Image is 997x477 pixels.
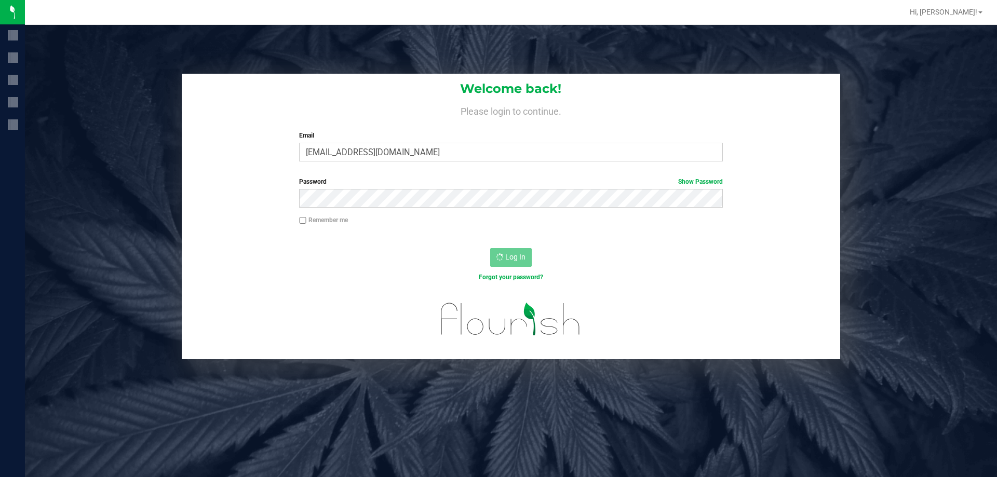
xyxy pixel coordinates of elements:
[490,248,532,267] button: Log In
[299,217,306,224] input: Remember me
[428,293,593,346] img: flourish_logo.svg
[678,178,723,185] a: Show Password
[479,274,543,281] a: Forgot your password?
[299,178,327,185] span: Password
[182,104,840,116] h4: Please login to continue.
[910,8,977,16] span: Hi, [PERSON_NAME]!
[505,253,526,261] span: Log In
[299,131,722,140] label: Email
[299,215,348,225] label: Remember me
[182,82,840,96] h1: Welcome back!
